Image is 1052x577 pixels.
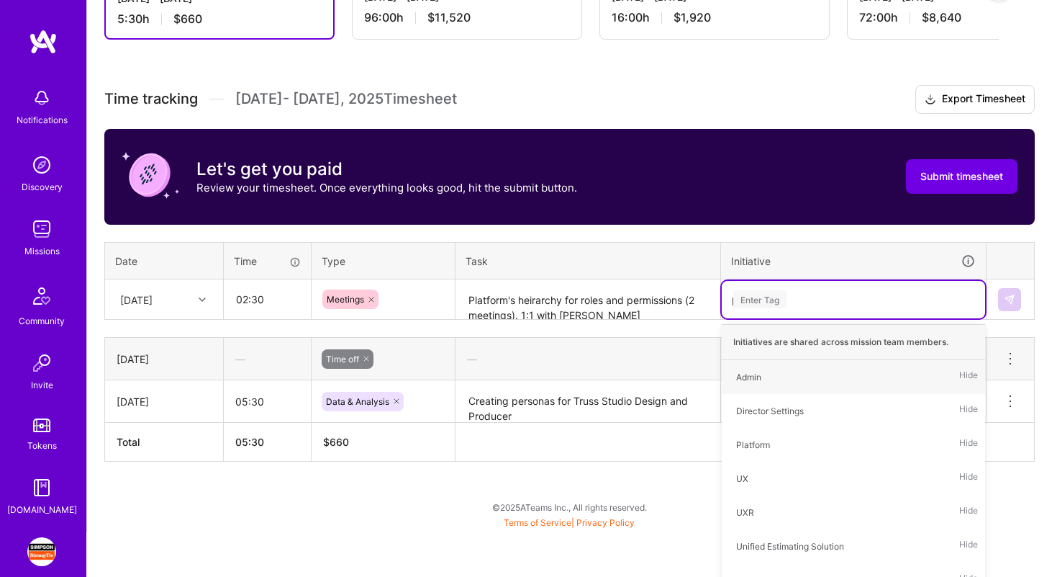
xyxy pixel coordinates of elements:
span: Data & Analysis [326,396,389,407]
span: Hide [959,503,978,522]
img: guide book [27,473,56,502]
span: Submit timesheet [920,169,1003,184]
th: Total [105,423,224,462]
div: Initiative [731,253,976,269]
img: Invite [27,349,56,377]
p: Review your timesheet. Once everything looks good, hit the submit button. [196,180,577,195]
img: Simpson Strong-Tie: General Design [27,537,56,566]
span: Meetings [327,294,364,305]
i: icon Chevron [199,296,206,303]
img: discovery [27,151,56,179]
button: Export Timesheet [915,85,1035,114]
th: Date [105,242,224,279]
img: logo [29,29,58,55]
img: coin [122,146,179,204]
img: tokens [33,419,50,432]
div: 5:30 h [117,12,322,27]
a: Simpson Strong-Tie: General Design [24,537,60,566]
h3: Let's get you paid [196,158,577,180]
div: Missions [24,243,60,259]
div: — [455,340,720,378]
div: 16:00 h [612,10,817,25]
span: $660 [173,12,202,27]
span: Hide [959,469,978,488]
span: Hide [959,367,978,387]
img: Submit [1004,294,1015,305]
div: Unified Estimating Solution [736,539,844,554]
input: HH:MM [224,383,311,421]
span: | [504,517,635,528]
div: Community [19,313,65,328]
span: Time tracking [104,90,198,108]
th: Task [455,242,721,279]
div: Platform [736,437,770,452]
div: [DATE] [117,394,212,409]
div: Time [234,254,301,269]
div: — [224,340,311,378]
img: teamwork [27,215,56,243]
div: Invite [31,377,53,393]
i: icon Download [925,92,936,107]
a: Terms of Service [504,517,571,528]
div: Notifications [17,112,68,128]
span: Hide [959,537,978,556]
textarea: Platform's heirarchy for roles and permissions (2 meetings). 1:1 with [PERSON_NAME] [457,281,719,319]
div: UX [736,471,748,486]
span: Time off [326,354,359,364]
div: UXR [736,505,754,520]
span: $ 660 [323,436,349,448]
input: HH:MM [225,280,310,318]
span: $8,640 [922,10,961,25]
div: © 2025 ATeams Inc., All rights reserved. [86,489,1052,525]
img: Community [24,279,59,313]
button: Submit timesheet [906,159,1017,194]
div: Director Settings [736,403,804,419]
img: bell [27,84,56,112]
span: Hide [959,435,978,455]
div: Admin [736,370,761,385]
th: Type [312,242,455,279]
textarea: Creating personas for Truss Studio Design and Producer [457,382,719,421]
div: Enter Tag [733,288,786,310]
div: 96:00 h [364,10,570,25]
div: [DATE] [120,292,153,307]
span: Hide [959,401,978,421]
div: Discovery [22,179,63,194]
div: [DOMAIN_NAME] [7,502,77,517]
div: — [721,340,986,378]
span: $1,920 [674,10,711,25]
div: [DATE] [117,352,212,367]
span: $11,520 [427,10,471,25]
span: [DATE] - [DATE] , 2025 Timesheet [235,90,457,108]
div: Tokens [27,438,57,453]
a: Privacy Policy [576,517,635,528]
th: 05:30 [224,423,312,462]
div: Initiatives are shared across mission team members. [722,324,985,360]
